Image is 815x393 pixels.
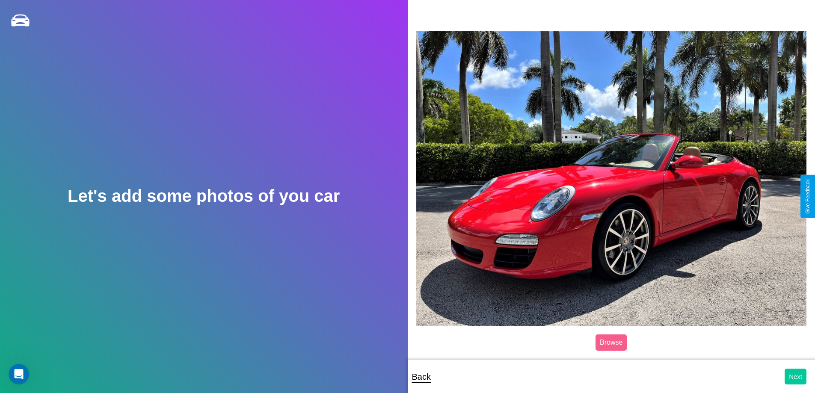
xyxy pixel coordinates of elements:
[68,186,340,206] h2: Let's add some photos of you car
[412,369,431,384] p: Back
[596,334,627,351] label: Browse
[9,364,29,384] iframe: Intercom live chat
[805,179,811,214] div: Give Feedback
[785,369,806,384] button: Next
[416,31,807,325] img: posted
